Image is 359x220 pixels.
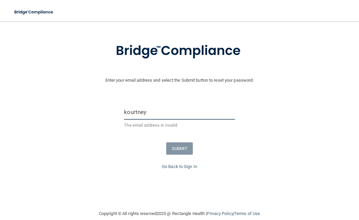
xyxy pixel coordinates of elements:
[102,34,257,68] img: bridge_compliance_login_screen.278c3ca4.svg
[207,211,233,216] a: Privacy Policy
[10,5,58,19] img: bridge_compliance_login_screen.278c3ca4.svg
[234,211,260,216] a: Terms of Use
[124,105,235,120] input: Email
[124,121,235,129] p: The email address is invalid
[326,174,351,199] iframe: Drift Widget Chat Controller
[162,164,197,169] a: Go Back to Sign In
[166,142,193,155] button: SUBMIT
